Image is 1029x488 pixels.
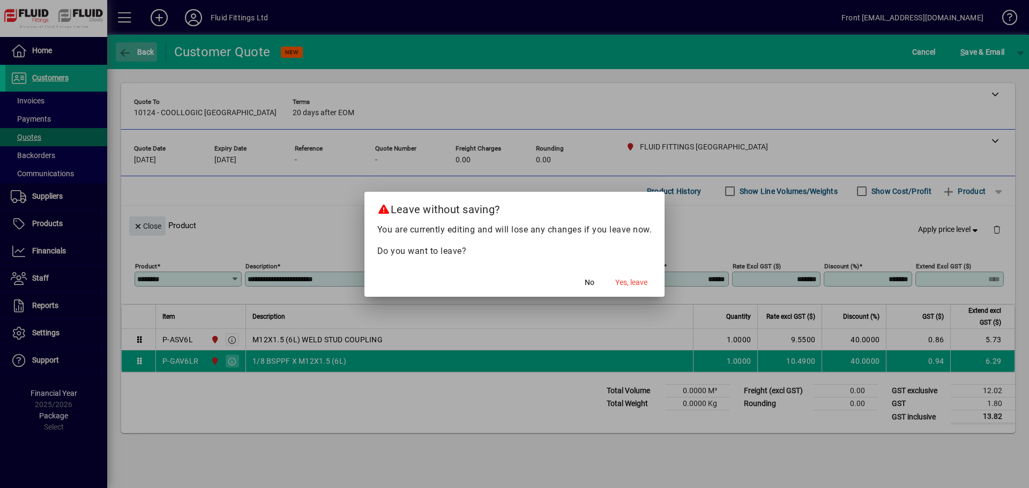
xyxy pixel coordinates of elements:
[364,192,665,223] h2: Leave without saving?
[572,273,607,292] button: No
[377,223,652,236] p: You are currently editing and will lose any changes if you leave now.
[611,273,652,292] button: Yes, leave
[615,277,647,288] span: Yes, leave
[377,245,652,258] p: Do you want to leave?
[585,277,594,288] span: No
